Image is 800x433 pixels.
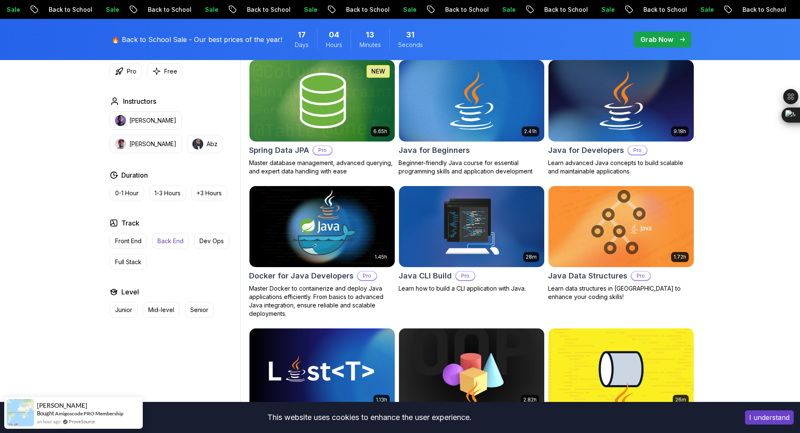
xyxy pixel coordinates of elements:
[110,233,147,249] button: Front End
[28,5,85,14] p: Back to School
[548,284,694,301] p: Learn data structures in [GEOGRAPHIC_DATA] to enhance your coding skills!
[399,270,452,282] h2: Java CLI Build
[37,402,87,409] span: [PERSON_NAME]
[110,302,138,318] button: Junior
[110,63,142,79] button: Pro
[358,272,376,280] p: Pro
[164,67,177,76] p: Free
[6,408,732,427] div: This website uses cookies to enhance the user experience.
[110,185,144,201] button: 0-1 Hour
[548,186,694,302] a: Java Data Structures card1.72hJava Data StructuresProLearn data structures in [GEOGRAPHIC_DATA] t...
[249,60,395,176] a: Spring Data JPA card6.65hNEWSpring Data JPAProMaster database management, advanced querying, and ...
[115,115,126,126] img: instructor img
[640,34,673,45] p: Grab Now
[155,189,181,197] p: 1-3 Hours
[249,270,354,282] h2: Docker for Java Developers
[399,159,545,176] p: Beginner-friendly Java course for essential programming skills and application development
[37,418,60,425] span: an hour ago
[548,144,624,156] h2: Java for Developers
[406,29,414,41] span: 31 Seconds
[399,60,545,176] a: Java for Beginners card2.41hJava for BeginnersBeginner-friendly Java course for essential program...
[129,116,176,125] p: [PERSON_NAME]
[127,67,136,76] p: Pro
[190,306,208,314] p: Senior
[69,418,95,425] a: ProveSource
[148,306,174,314] p: Mid-level
[110,254,147,270] button: Full Stack
[548,159,694,176] p: Learn advanced Java concepts to build scalable and maintainable applications.
[675,396,686,403] p: 26m
[55,410,123,417] a: Amigoscode PRO Membership
[37,410,54,417] span: Bought
[115,306,132,314] p: Junior
[191,185,227,201] button: +3 Hours
[194,233,229,249] button: Dev Ops
[143,302,180,318] button: Mid-level
[359,41,381,49] span: Minutes
[7,399,34,426] img: provesource social proof notification image
[249,144,309,156] h2: Spring Data JPA
[249,60,395,142] img: Spring Data JPA card
[398,41,423,49] span: Seconds
[399,328,544,410] img: Java Object Oriented Programming card
[674,254,686,260] p: 1.72h
[226,5,283,14] p: Back to School
[745,410,794,425] button: Accept cookies
[722,5,779,14] p: Back to School
[632,272,650,280] p: Pro
[399,144,470,156] h2: Java for Beginners
[383,5,409,14] p: Sale
[548,60,694,142] img: Java for Developers card
[373,128,387,135] p: 6.65h
[184,5,211,14] p: Sale
[399,60,544,142] img: Java for Beginners card
[192,139,203,150] img: instructor img
[371,67,385,76] p: NEW
[425,5,482,14] p: Back to School
[628,146,647,155] p: Pro
[127,5,184,14] p: Back to School
[123,96,156,106] h2: Instructors
[674,128,686,135] p: 9.18h
[526,254,537,260] p: 28m
[110,111,182,130] button: instructor img[PERSON_NAME]
[115,189,139,197] p: 0-1 Hour
[185,302,214,318] button: Senior
[149,185,186,201] button: 1-3 Hours
[249,186,395,318] a: Docker for Java Developers card1.45hDocker for Java DevelopersProMaster Docker to containerize an...
[129,140,176,148] p: [PERSON_NAME]
[110,135,182,153] button: instructor img[PERSON_NAME]
[121,218,139,228] h2: Track
[366,29,374,41] span: 13 Minutes
[325,5,383,14] p: Back to School
[329,29,339,41] span: 4 Hours
[524,5,581,14] p: Back to School
[548,328,694,410] img: Java Streams Essentials card
[623,5,680,14] p: Back to School
[375,254,387,260] p: 1.45h
[399,186,545,293] a: Java CLI Build card28mJava CLI BuildProLearn how to build a CLI application with Java.
[249,328,395,410] img: Java Generics card
[295,41,309,49] span: Days
[326,41,342,49] span: Hours
[111,34,282,45] p: 🔥 Back to School Sale - Our best prices of the year!
[581,5,608,14] p: Sale
[313,146,332,155] p: Pro
[523,396,537,403] p: 2.82h
[199,237,224,245] p: Dev Ops
[456,272,475,280] p: Pro
[524,128,537,135] p: 2.41h
[283,5,310,14] p: Sale
[399,186,544,268] img: Java CLI Build card
[121,170,148,180] h2: Duration
[249,186,395,268] img: Docker for Java Developers card
[298,29,306,41] span: 17 Days
[249,284,395,318] p: Master Docker to containerize and deploy Java applications efficiently. From basics to advanced J...
[115,237,142,245] p: Front End
[399,284,545,293] p: Learn how to build a CLI application with Java.
[376,396,387,403] p: 1.13h
[115,258,142,266] p: Full Stack
[85,5,112,14] p: Sale
[115,139,126,150] img: instructor img
[482,5,509,14] p: Sale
